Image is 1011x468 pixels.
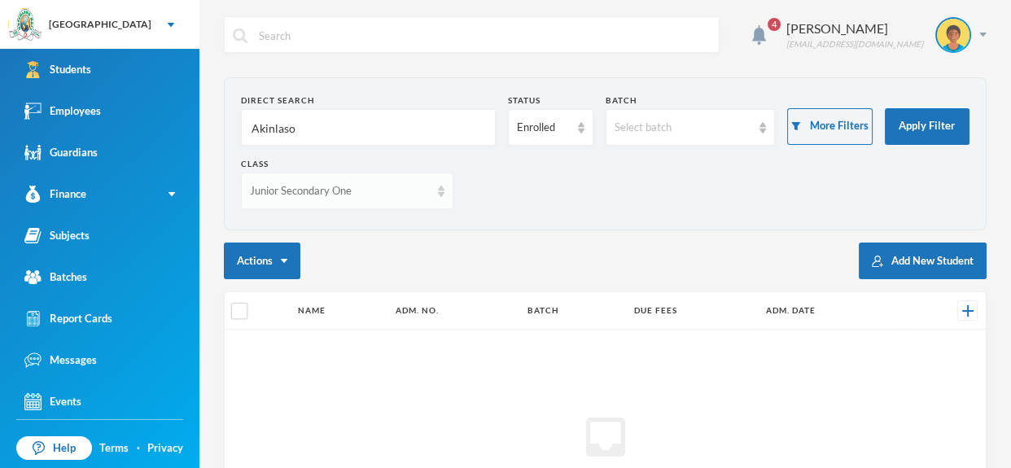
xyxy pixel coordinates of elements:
button: Apply Filter [885,108,969,145]
div: Guardians [24,144,98,161]
div: Direct Search [241,94,496,107]
div: Employees [24,103,101,120]
button: Add New Student [859,243,987,279]
div: Enrolled [517,120,569,136]
th: Due Fees [626,292,758,330]
div: Class [241,158,453,170]
input: Search [257,17,711,54]
img: + [962,305,974,317]
i: inbox [580,411,632,463]
div: [EMAIL_ADDRESS][DOMAIN_NAME] [786,38,923,50]
div: Finance [24,186,86,203]
img: STUDENT [937,19,969,51]
button: Actions [224,243,300,279]
div: Report Cards [24,310,112,327]
input: Name, Admin No, Phone number, Email Address [250,110,487,147]
span: 4 [768,18,781,31]
div: Events [24,393,81,410]
img: logo [9,9,42,42]
div: Batches [24,269,87,286]
div: Batch [606,94,776,107]
div: Status [508,94,593,107]
div: Select batch [615,120,752,136]
th: Batch [519,292,626,330]
div: [GEOGRAPHIC_DATA] [49,17,151,32]
a: Privacy [147,440,183,457]
th: Name [290,292,387,330]
th: Adm. No. [387,292,519,330]
a: Terms [99,440,129,457]
div: Students [24,61,91,78]
div: Junior Secondary One [250,183,430,199]
div: · [137,440,140,457]
div: Subjects [24,227,90,244]
button: More Filters [787,108,872,145]
div: [PERSON_NAME] [786,19,923,38]
th: Adm. Date [758,292,904,330]
img: search [233,28,247,43]
div: Messages [24,352,97,369]
a: Help [16,436,92,461]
